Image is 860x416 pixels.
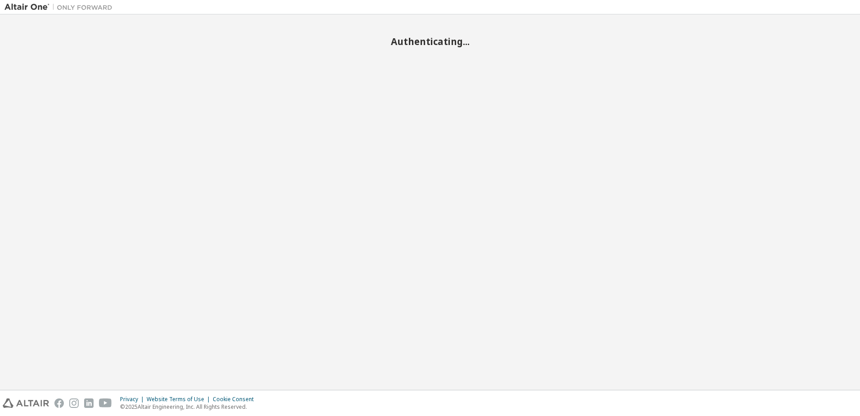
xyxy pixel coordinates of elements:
[54,398,64,408] img: facebook.svg
[147,396,213,403] div: Website Terms of Use
[3,398,49,408] img: altair_logo.svg
[4,3,117,12] img: Altair One
[99,398,112,408] img: youtube.svg
[84,398,94,408] img: linkedin.svg
[120,396,147,403] div: Privacy
[120,403,259,411] p: © 2025 Altair Engineering, Inc. All Rights Reserved.
[69,398,79,408] img: instagram.svg
[213,396,259,403] div: Cookie Consent
[4,36,856,47] h2: Authenticating...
